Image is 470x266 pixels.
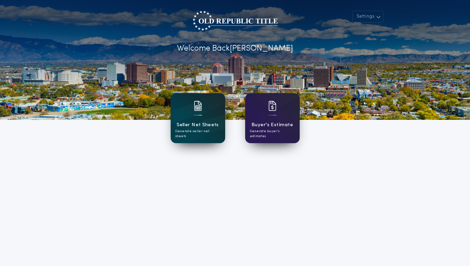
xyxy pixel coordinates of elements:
[171,93,225,143] a: card iconSeller Net SheetsGenerate seller net sheets
[251,121,293,129] h1: Buyer's Estimate
[268,101,276,111] img: card icon
[193,11,278,31] img: account-logo
[177,121,219,129] h1: Seller Net Sheets
[352,11,384,23] button: Settings
[250,129,295,139] p: Generate buyer's estimates
[194,101,202,111] img: card icon
[177,43,293,55] p: Welcome Back [PERSON_NAME]
[175,129,221,139] p: Generate seller net sheets
[245,93,300,143] a: card iconBuyer's EstimateGenerate buyer's estimates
